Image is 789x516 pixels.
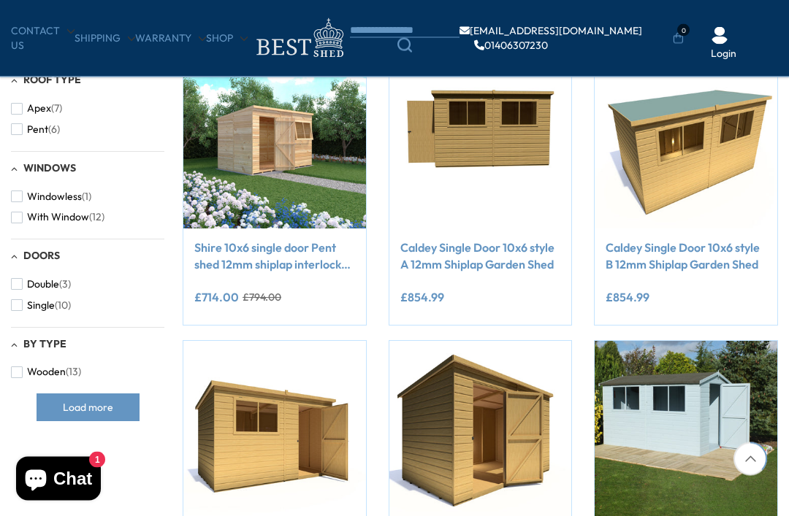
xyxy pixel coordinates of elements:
a: 01406307230 [474,40,548,50]
ins: £854.99 [606,292,649,304]
a: Shop [206,31,248,46]
ins: £854.99 [400,292,444,304]
button: With Window [11,207,104,228]
span: Roof Type [23,74,81,87]
span: With Window [27,212,89,224]
span: Wooden [27,366,66,379]
span: Double [27,279,59,291]
a: Search [350,38,460,53]
button: Wooden [11,362,81,383]
a: CONTACT US [11,24,75,53]
a: 0 [673,31,684,46]
span: Windowless [27,191,82,204]
a: Shipping [75,31,135,46]
span: Windows [23,162,76,175]
ins: £714.00 [194,292,239,304]
a: Shire 10x6 single door Pent shed 12mm shiplap interlock cladding [194,240,355,273]
span: (6) [48,124,60,136]
del: £794.00 [243,293,281,303]
span: (7) [51,103,62,115]
span: By Type [23,338,66,351]
button: Apex [11,99,62,120]
a: [EMAIL_ADDRESS][DOMAIN_NAME] [460,26,642,36]
button: Load more [37,394,140,422]
span: (13) [66,366,81,379]
button: Single [11,296,71,317]
span: Doors [23,250,60,263]
a: Login [711,47,736,61]
span: (12) [89,212,104,224]
span: Apex [27,103,51,115]
button: Pent [11,120,60,141]
a: Caldey Single Door 10x6 style B 12mm Shiplap Garden Shed [606,240,766,273]
span: (10) [55,300,71,312]
span: (3) [59,279,71,291]
img: logo [248,15,350,62]
span: Pent [27,124,48,136]
button: Double [11,274,71,296]
a: Warranty [135,31,206,46]
a: Caldey Single Door 10x6 style A 12mm Shiplap Garden Shed [400,240,561,273]
span: 0 [677,24,690,36]
span: Single [27,300,55,312]
span: (1) [82,191,91,204]
img: User Icon [711,27,728,45]
button: Windowless [11,187,91,208]
span: Load more [63,403,113,413]
inbox-online-store-chat: Shopify online store chat [12,457,105,504]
